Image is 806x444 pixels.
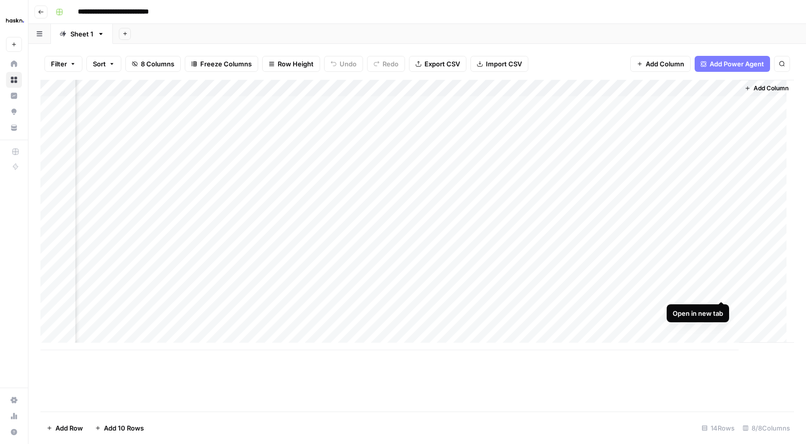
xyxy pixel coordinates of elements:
[70,29,93,39] div: Sheet 1
[424,59,460,69] span: Export CSV
[367,56,405,72] button: Redo
[278,59,314,69] span: Row Height
[6,120,22,136] a: Your Data
[6,8,22,33] button: Workspace: Haskn
[754,84,789,93] span: Add Column
[6,424,22,440] button: Help + Support
[695,56,770,72] button: Add Power Agent
[6,104,22,120] a: Opportunities
[55,423,83,433] span: Add Row
[86,56,121,72] button: Sort
[6,72,22,88] a: Browse
[6,392,22,408] a: Settings
[141,59,174,69] span: 8 Columns
[185,56,258,72] button: Freeze Columns
[51,24,113,44] a: Sheet 1
[93,59,106,69] span: Sort
[51,59,67,69] span: Filter
[6,408,22,424] a: Usage
[104,423,144,433] span: Add 10 Rows
[630,56,691,72] button: Add Column
[741,82,793,95] button: Add Column
[646,59,684,69] span: Add Column
[739,420,794,436] div: 8/8 Columns
[6,88,22,104] a: Insights
[710,59,764,69] span: Add Power Agent
[44,56,82,72] button: Filter
[409,56,466,72] button: Export CSV
[340,59,357,69] span: Undo
[6,56,22,72] a: Home
[470,56,528,72] button: Import CSV
[486,59,522,69] span: Import CSV
[125,56,181,72] button: 8 Columns
[673,308,723,318] div: Open in new tab
[383,59,399,69] span: Redo
[262,56,320,72] button: Row Height
[200,59,252,69] span: Freeze Columns
[40,420,89,436] button: Add Row
[324,56,363,72] button: Undo
[6,11,24,29] img: Haskn Logo
[89,420,150,436] button: Add 10 Rows
[698,420,739,436] div: 14 Rows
